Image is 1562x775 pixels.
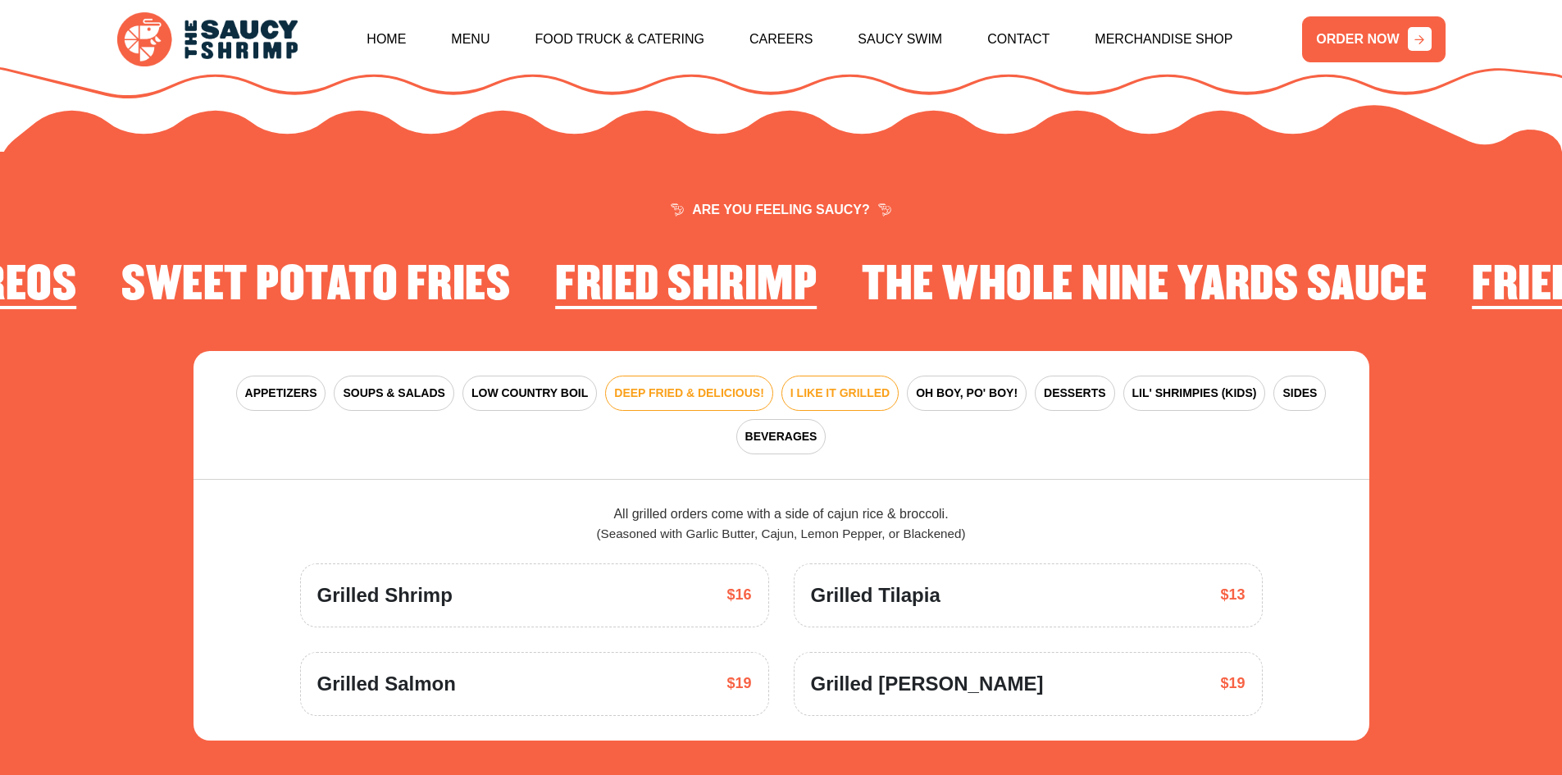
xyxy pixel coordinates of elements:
[367,4,406,75] a: Home
[745,428,817,445] span: BEVERAGES
[987,4,1050,75] a: Contact
[811,581,940,610] span: Grilled Tilapia
[1123,376,1266,411] button: LIL' SHRIMPIES (KIDS)
[1302,16,1445,62] a: ORDER NOW
[1220,584,1245,606] span: $13
[317,669,456,699] span: Grilled Salmon
[916,385,1018,402] span: OH BOY, PO' BOY!
[236,376,326,411] button: APPETIZERS
[555,260,817,311] h2: Fried Shrimp
[334,376,453,411] button: SOUPS & SALADS
[451,4,490,75] a: Menu
[1220,672,1245,695] span: $19
[749,4,813,75] a: Careers
[1273,376,1326,411] button: SIDES
[555,260,817,317] li: 1 of 4
[1095,4,1232,75] a: Merchandise Shop
[614,385,764,402] span: DEEP FRIED & DELICIOUS!
[1282,385,1317,402] span: SIDES
[471,385,588,402] span: LOW COUNTRY BOIL
[343,385,444,402] span: SOUPS & SALADS
[726,584,751,606] span: $16
[862,260,1427,311] h2: The Whole Nine Yards Sauce
[121,260,510,311] h2: Sweet Potato Fries
[317,581,453,610] span: Grilled Shrimp
[907,376,1027,411] button: OH BOY, PO' BOY!
[790,385,890,402] span: I LIKE IT GRILLED
[1035,376,1114,411] button: DESSERTS
[1132,385,1257,402] span: LIL' SHRIMPIES (KIDS)
[736,419,827,454] button: BEVERAGES
[862,260,1427,317] li: 2 of 4
[245,385,317,402] span: APPETIZERS
[858,4,942,75] a: Saucy Swim
[1044,385,1105,402] span: DESSERTS
[811,669,1044,699] span: Grilled [PERSON_NAME]
[597,527,966,540] span: (Seasoned with Garlic Butter, Cajun, Lemon Pepper, or Blackened)
[121,260,510,317] li: 4 of 4
[605,376,773,411] button: DEEP FRIED & DELICIOUS!
[671,203,891,217] span: ARE YOU FEELING SAUCY?
[300,504,1263,544] div: All grilled orders come with a side of cajun rice & broccoli.
[117,12,298,67] img: logo
[726,672,751,695] span: $19
[462,376,597,411] button: LOW COUNTRY BOIL
[535,4,704,75] a: Food Truck & Catering
[781,376,899,411] button: I LIKE IT GRILLED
